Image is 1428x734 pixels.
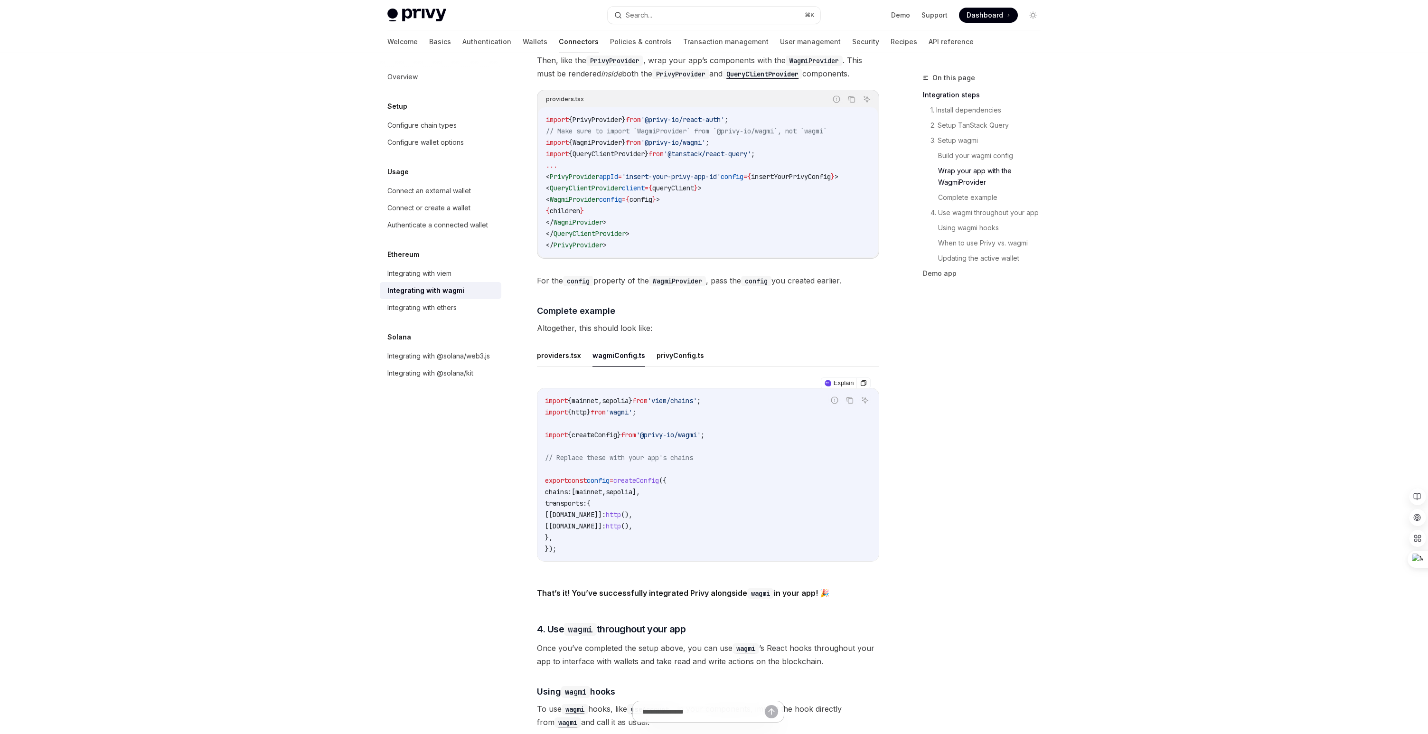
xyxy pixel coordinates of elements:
[603,241,607,249] span: >
[648,184,652,192] span: {
[938,190,1048,205] a: Complete example
[537,321,879,335] span: Altogether, this should look like:
[598,396,602,405] span: ,
[550,172,599,181] span: PrivyProvider
[546,241,554,249] span: </
[606,522,621,530] span: http
[545,545,556,553] span: });
[545,533,553,542] span: },
[967,10,1003,20] span: Dashboard
[568,396,572,405] span: {
[462,30,511,53] a: Authentication
[572,488,575,496] span: [
[656,195,660,204] span: >
[387,367,473,379] div: Integrating with @solana/kit
[554,241,603,249] span: PrivyProvider
[608,7,820,24] button: Search...⌘K
[626,115,641,124] span: from
[938,235,1048,251] a: When to use Privy vs. wagmi
[569,138,573,147] span: {
[537,588,829,598] strong: That’s it! You’ve successfully integrated Privy alongside in your app! 🎉
[938,220,1048,235] a: Using wagmi hooks
[564,623,597,636] code: wagmi
[923,266,1048,281] a: Demo app
[429,30,451,53] a: Basics
[632,396,648,405] span: from
[626,9,652,21] div: Search...
[537,274,879,287] span: For the property of the , pass the you created earlier.
[930,118,1048,133] a: 2. Setup TanStack Query
[387,302,457,313] div: Integrating with ethers
[537,344,581,367] button: providers.tsx
[921,10,948,20] a: Support
[545,453,693,462] span: // Replace these with your app's chains
[648,396,697,405] span: 'viem/chains'
[805,11,815,19] span: ⌘ K
[959,8,1018,23] a: Dashboard
[387,101,407,112] h5: Setup
[606,510,621,519] span: http
[648,150,664,158] span: from
[545,510,606,519] span: [[DOMAIN_NAME]]:
[747,172,751,181] span: {
[606,488,632,496] span: sepolia
[930,133,1048,148] a: 3. Setup wagmi
[930,205,1048,220] a: 4. Use wagmi throughout your app
[387,185,471,197] div: Connect an external wallet
[932,72,975,84] span: On this page
[733,643,759,654] code: wagmi
[923,87,1048,103] a: Integration steps
[537,54,879,80] span: Then, like the , wrap your app’s components with the . This must be rendered both the and compone...
[537,685,615,698] span: Using hooks
[387,249,419,260] h5: Ethereum
[621,522,632,530] span: (),
[659,476,667,485] span: ({
[705,138,709,147] span: ;
[561,686,590,698] code: wagmi
[380,348,501,365] a: Integrating with @solana/web3.js
[387,137,464,148] div: Configure wallet options
[545,431,568,439] span: import
[550,195,599,204] span: WagmiProvider
[387,166,409,178] h5: Usage
[569,150,573,158] span: {
[380,282,501,299] a: Integrating with wagmi
[724,115,728,124] span: ;
[617,431,621,439] span: }
[601,69,622,78] em: inside
[546,115,569,124] span: import
[649,276,706,286] code: WagmiProvider
[831,172,835,181] span: }
[580,207,584,215] span: }
[537,304,615,317] span: Complete example
[387,268,451,279] div: Integrating with viem
[387,30,418,53] a: Welcome
[546,150,569,158] span: import
[545,408,568,416] span: import
[546,172,550,181] span: <
[599,172,618,181] span: appId
[786,56,843,66] code: WagmiProvider
[546,127,827,135] span: // Make sure to import `WagmiProvider` from `@privy-io/wagmi`, not `wagmi`
[573,150,645,158] span: QueryClientProvider
[664,150,751,158] span: '@tanstack/react-query'
[938,251,1048,266] a: Updating the active wallet
[554,229,626,238] span: QueryClientProvider
[554,218,603,226] span: WagmiProvider
[632,488,640,496] span: ],
[657,344,704,367] button: privyConfig.ts
[698,184,702,192] span: >
[618,172,622,181] span: =
[380,299,501,316] a: Integrating with ethers
[387,350,490,362] div: Integrating with @solana/web3.js
[546,93,584,105] div: providers.tsx
[546,229,554,238] span: </
[629,396,632,405] span: }
[380,134,501,151] a: Configure wallet options
[938,163,1048,190] a: Wrap your app with the WagmiProvider
[747,588,774,599] code: wagmi
[387,9,446,22] img: light logo
[610,476,613,485] span: =
[621,431,636,439] span: from
[546,184,550,192] span: <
